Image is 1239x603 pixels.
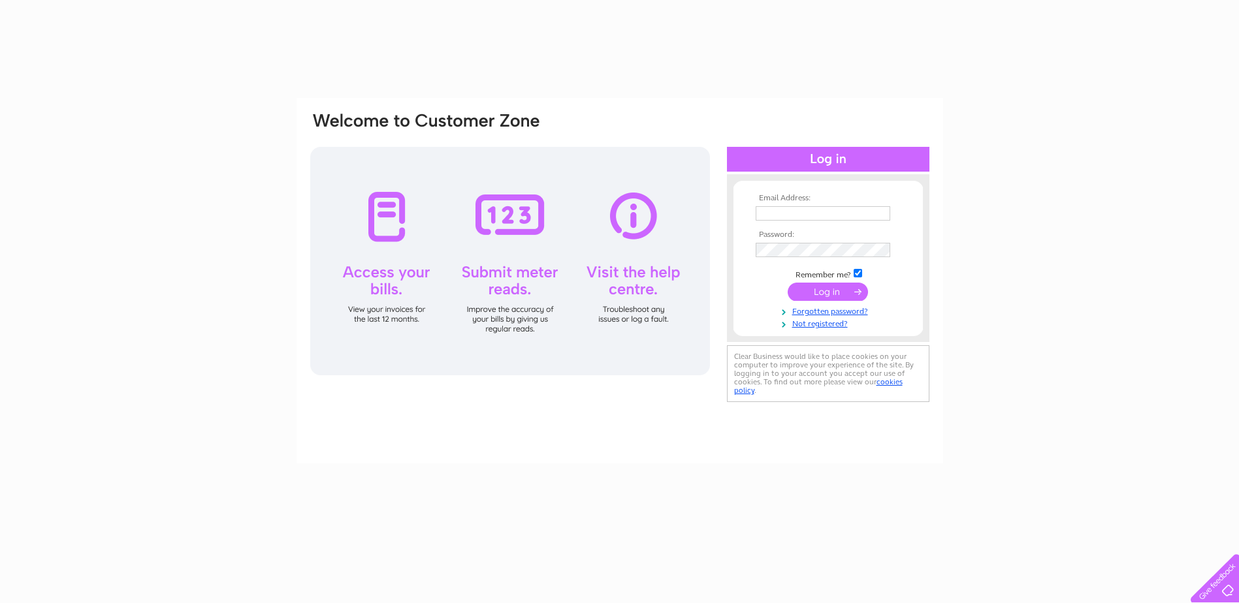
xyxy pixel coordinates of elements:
[756,304,904,317] a: Forgotten password?
[752,230,904,240] th: Password:
[756,317,904,329] a: Not registered?
[788,283,868,301] input: Submit
[727,345,929,402] div: Clear Business would like to place cookies on your computer to improve your experience of the sit...
[752,267,904,280] td: Remember me?
[734,377,903,395] a: cookies policy
[752,194,904,203] th: Email Address:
